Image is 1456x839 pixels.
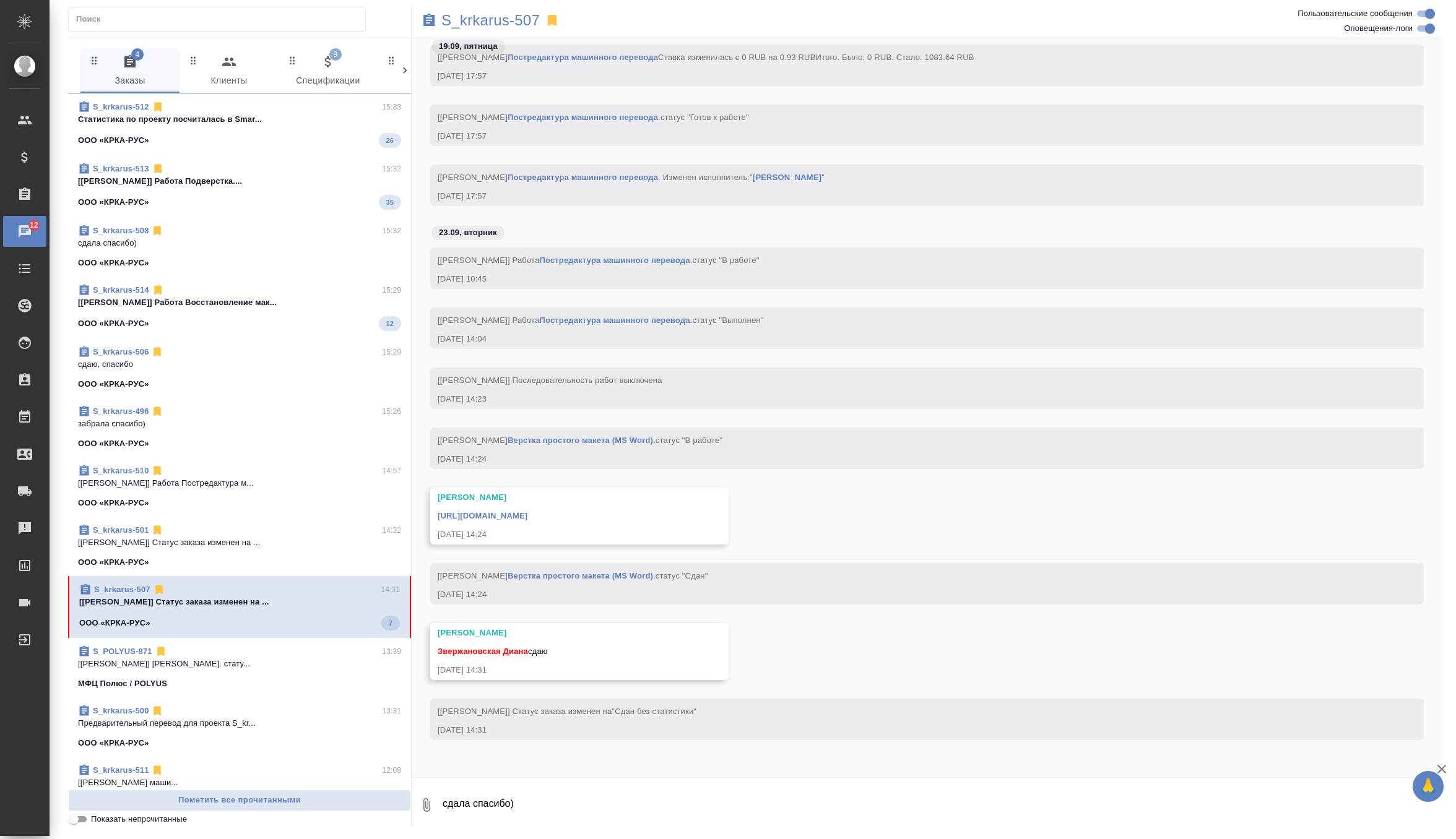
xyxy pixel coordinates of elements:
span: [[PERSON_NAME] . [438,571,708,580]
p: 15:32 [382,163,401,175]
a: S_krkarus-507 [441,14,540,27]
a: S_krkarus-514 [93,285,149,295]
div: [DATE] 14:24 [438,453,1380,465]
div: S_krkarus-51315:32[[PERSON_NAME]] Работа Подверстка....ООО «КРКА-РУС»35 [68,155,411,217]
p: 19.09, пятница [439,40,498,53]
span: 🙏 [1418,773,1439,799]
p: [[PERSON_NAME]] Статус заказа изменен на ... [78,536,401,549]
div: S_krkarus-51215:33Cтатистика по проекту посчиталась в Smar...ООО «КРКА-РУС»26 [68,93,411,155]
p: 14:31 [381,583,400,596]
span: Пометить все прочитанными [75,793,404,807]
p: [[PERSON_NAME] маши... [78,777,401,789]
span: [[PERSON_NAME] . [438,436,722,445]
span: Звержановская Диана [438,647,528,656]
p: сдала спасибо) [78,237,401,249]
svg: Зажми и перетащи, чтобы поменять порядок вкладок [287,54,298,66]
div: [PERSON_NAME] [438,627,685,639]
a: Верстка простого макета (MS Word) [508,436,653,445]
span: 9 [329,48,342,61]
p: [[PERSON_NAME]] Работа Постредактура м... [78,477,401,489]
svg: Отписаться [151,764,163,777]
div: S_krkarus-50114:32[[PERSON_NAME]] Статус заказа изменен на ...ООО «КРКА-РУС» [68,517,411,576]
input: Поиск [76,11,365,28]
p: ООО «КРКА-РУС» [78,737,149,749]
p: ООО «КРКА-РУС» [78,497,149,509]
a: Постредактура машинного перевода [539,316,690,325]
p: ООО «КРКА-РУС» [78,134,149,147]
svg: Отписаться [151,524,163,536]
span: 12 [379,317,401,330]
p: ООО «КРКА-РУС» [78,437,149,450]
span: Клиенты [187,54,271,88]
div: S_POLYUS-87113:39[[PERSON_NAME]] [PERSON_NAME]. стату...МФЦ Полюс / POLYUS [68,638,411,697]
a: S_krkarus-501 [93,525,149,535]
p: 15:33 [382,101,401,113]
p: 12:08 [382,764,401,777]
svg: Отписаться [151,465,163,477]
svg: Зажми и перетащи, чтобы поменять порядок вкладок [386,54,397,66]
span: 26 [379,134,401,147]
span: [[PERSON_NAME]] Работа . [438,316,764,325]
span: [[PERSON_NAME] . Изменен исполнитель: [438,173,825,182]
div: [DATE] 17:57 [438,70,1380,82]
span: статус "Выполнен" [692,316,763,325]
p: 13:39 [382,645,401,658]
a: S_krkarus-506 [93,347,149,356]
p: 15:26 [382,405,401,418]
svg: Отписаться [152,163,164,175]
span: статус "Готов к работе" [661,113,749,122]
div: [DATE] 14:31 [438,724,1380,736]
svg: Зажми и перетащи, чтобы поменять порядок вкладок [188,54,199,66]
a: Верстка простого макета (MS Word) [508,571,653,580]
svg: Отписаться [153,583,165,596]
p: сдаю, спасибо [78,358,401,371]
p: 23.09, вторник [439,226,497,239]
div: [DATE] 10:45 [438,273,1380,285]
a: Постредактура машинного перевода [508,173,658,182]
svg: Отписаться [151,405,163,418]
a: S_krkarus-512 [93,102,149,111]
p: ООО «КРКА-РУС» [78,317,149,330]
p: [[PERSON_NAME]] Работа Подверстка.... [78,175,401,187]
p: забрала спасибо) [78,418,401,430]
a: S_krkarus-511 [93,765,149,775]
div: S_krkarus-51014:57[[PERSON_NAME]] Работа Постредактура м...ООО «КРКА-РУС» [68,457,411,517]
p: 14:57 [382,465,401,477]
span: статус "В работе" [692,256,759,265]
div: [PERSON_NAME] [438,491,685,504]
p: 14:32 [382,524,401,536]
p: МФЦ Полюс / POLYUS [78,678,167,690]
a: S_krkarus-496 [93,407,149,416]
span: статус "Сдан" [656,571,708,580]
span: [[PERSON_NAME]] Статус заказа изменен на [438,707,696,716]
p: ООО «КРКА-РУС» [78,196,149,209]
p: [[PERSON_NAME]] Работа Восстановление мак... [78,296,401,309]
p: ООО «КРКА-РУС» [79,617,150,629]
p: ООО «КРКА-РУС» [78,257,149,269]
div: [DATE] 14:04 [438,333,1380,345]
a: Постредактура машинного перевода [508,113,658,122]
div: S_krkarus-50714:31[[PERSON_NAME]] Статус заказа изменен на ...ООО «КРКА-РУС»7 [68,576,411,638]
div: [DATE] 14:24 [438,588,1380,601]
svg: Отписаться [152,284,164,296]
div: S_krkarus-51112:08[[PERSON_NAME] маши...ООО «КРКА-РУС» [68,757,411,816]
svg: Отписаться [151,705,163,717]
span: Заказы [88,54,172,88]
div: [DATE] 14:31 [438,664,685,676]
div: [DATE] 17:57 [438,130,1380,142]
span: "Сдан без статистики" [612,707,696,716]
a: S_krkarus-507 [94,585,150,594]
svg: Отписаться [151,346,163,358]
span: [[PERSON_NAME]] Последовательность работ выключена [438,376,662,385]
a: S_krkarus-508 [93,226,149,235]
p: Предварительный перевод для проекта S_kr... [78,717,401,729]
p: 13:31 [382,705,401,717]
p: [[PERSON_NAME]] Статус заказа изменен на ... [79,596,400,608]
a: S_krkarus-510 [93,466,149,475]
div: S_krkarus-49615:26забрала спасибо)ООО «КРКА-РУС» [68,398,411,457]
p: [[PERSON_NAME]] [PERSON_NAME]. стату... [78,658,401,670]
div: S_krkarus-50615:29сдаю, спасибоООО «КРКА-РУС» [68,338,411,398]
svg: Отписаться [151,225,163,237]
div: S_krkarus-50815:32сдала спасибо)ООО «КРКА-РУС» [68,217,411,277]
button: 🙏 [1413,771,1444,802]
